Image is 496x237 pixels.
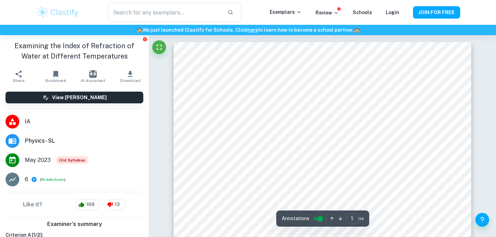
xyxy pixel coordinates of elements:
[3,220,146,228] h6: Examiner's summary
[25,156,51,164] span: May 2023
[475,213,489,227] button: Help and Feedback
[36,6,80,19] img: Clastify logo
[75,199,100,210] div: 169
[108,3,222,22] input: Search for any exemplars...
[152,40,166,54] button: Fullscreen
[142,37,147,42] button: Report issue
[56,156,88,164] div: Starting from the May 2025 session, the Physics IA requirements have changed. It's OK to refer to...
[247,27,258,33] a: here
[45,78,66,83] span: Bookmark
[137,27,143,33] span: 🏫
[25,117,143,126] span: IA
[52,94,107,101] h6: View [PERSON_NAME]
[6,92,143,103] button: View [PERSON_NAME]
[111,201,124,208] span: 13
[270,8,302,16] p: Exemplars
[25,137,143,145] span: Physics - SL
[386,10,399,15] a: Login
[104,199,126,210] div: 13
[413,6,460,19] button: JOIN FOR FREE
[37,67,74,86] button: Bookmark
[89,70,97,78] img: AI Assistant
[316,9,339,17] p: Review
[81,78,105,83] span: AI Assistant
[25,175,28,184] p: 6
[41,176,64,183] button: Breakdown
[82,201,98,208] span: 169
[23,200,42,209] h6: Like it?
[354,27,360,33] span: 🏫
[6,41,143,61] h1: Examining the Index of Refraction of Water at Different Temperatures
[40,176,65,183] span: ( )
[56,156,88,164] span: Old Syllabus
[74,67,112,86] button: AI Assistant
[13,78,24,83] span: Share
[282,215,309,222] span: Annotations
[353,10,372,15] a: Schools
[112,67,149,86] button: Download
[120,78,141,83] span: Download
[1,26,495,34] h6: We just launched Clastify for Schools. Click to learn how to become a school partner.
[358,216,364,222] span: / 14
